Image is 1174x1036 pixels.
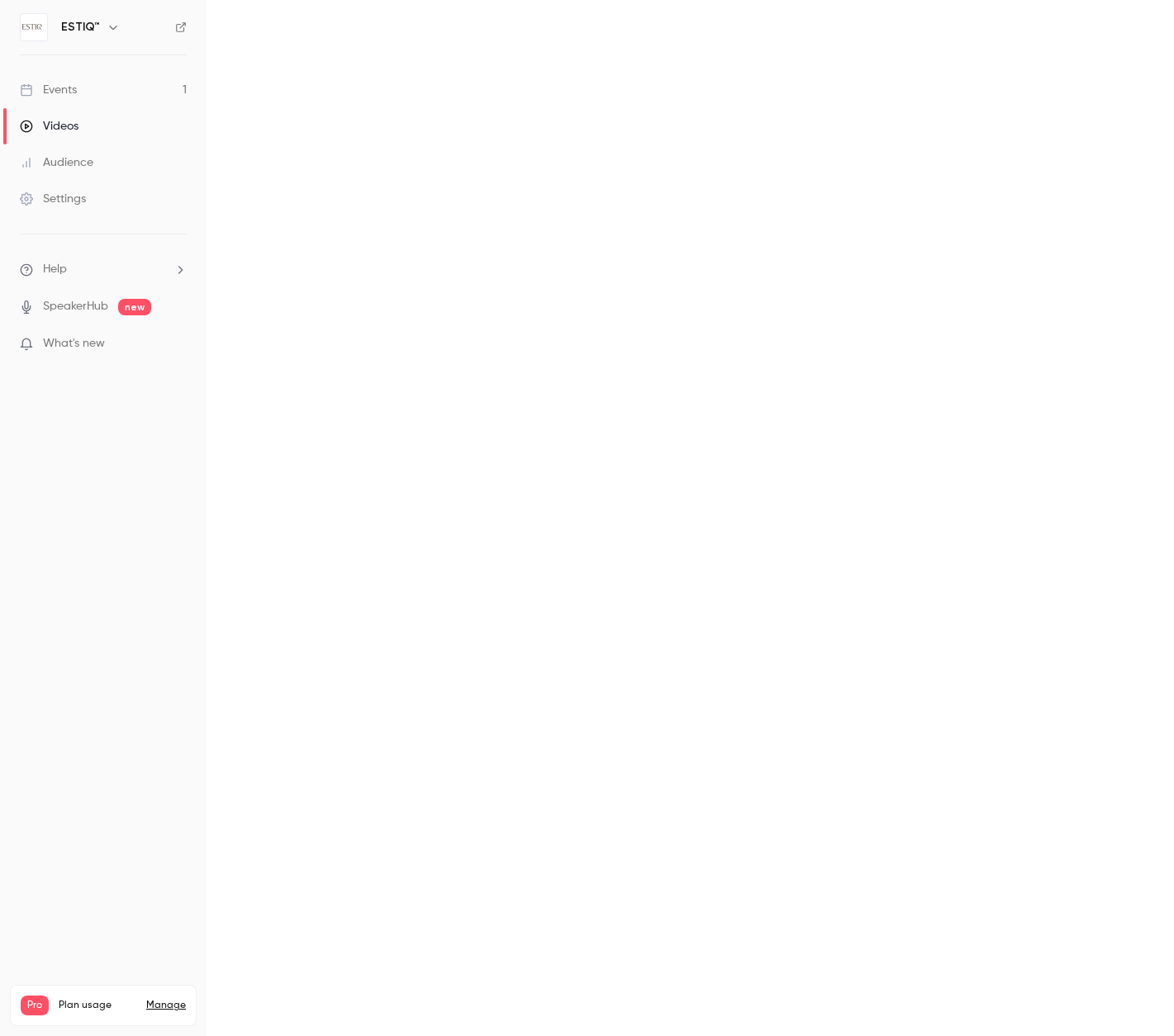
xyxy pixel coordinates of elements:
[43,261,67,278] span: Help
[118,299,151,315] span: new
[21,14,47,40] img: ESTIQ™
[43,335,105,352] span: What's new
[43,298,108,315] a: SpeakerHub
[21,996,49,1015] span: Pro
[146,999,186,1012] a: Manage
[59,999,136,1012] span: Plan usage
[20,261,187,278] li: help-dropdown-opener
[20,118,78,135] div: Videos
[20,82,77,98] div: Events
[20,154,93,171] div: Audience
[61,19,100,35] h6: ESTIQ™
[20,191,86,207] div: Settings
